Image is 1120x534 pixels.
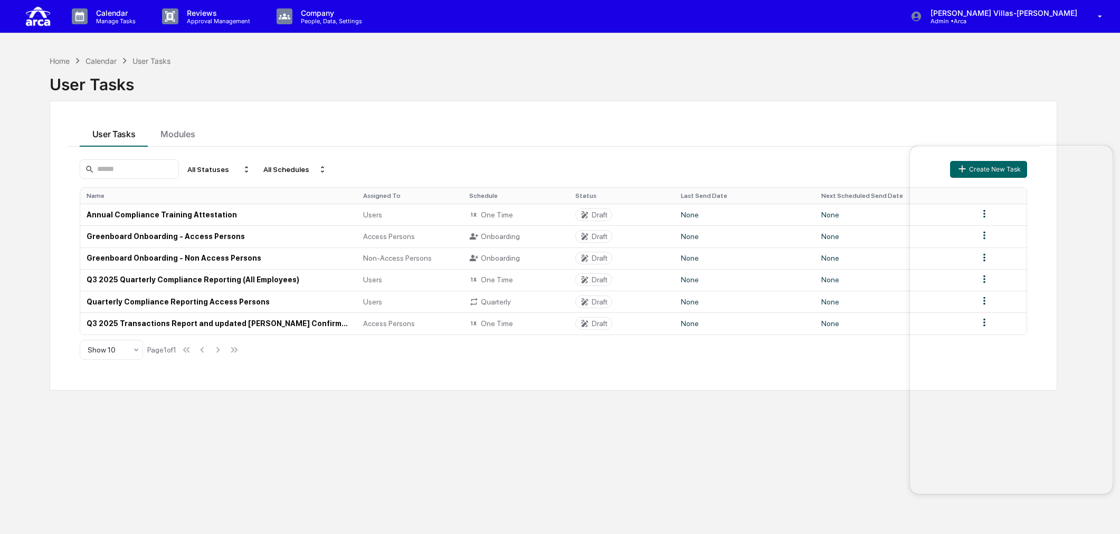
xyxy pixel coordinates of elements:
span: Users [363,211,382,219]
img: logo [25,4,51,28]
div: Draft [592,232,608,241]
div: All Schedules [259,161,331,178]
p: [PERSON_NAME] Villas-[PERSON_NAME] [922,8,1083,17]
p: People, Data, Settings [292,17,367,25]
th: Last Send Date [675,188,815,204]
div: User Tasks [132,56,170,65]
td: Greenboard Onboarding - Access Persons [80,225,357,247]
td: None [675,204,815,225]
td: Q3 2025 Transactions Report and updated [PERSON_NAME] Confirmation (Access Persons) [80,312,357,334]
p: Reviews [178,8,255,17]
div: User Tasks [50,66,1058,94]
button: Modules [148,118,207,147]
td: Q3 2025 Quarterly Compliance Reporting (All Employees) [80,269,357,291]
div: One Time [469,319,563,328]
div: Onboarding [469,253,563,263]
div: Draft [592,275,608,284]
div: Draft [592,254,608,262]
div: Draft [592,298,608,306]
div: All Statuses [183,161,255,178]
p: Company [292,8,367,17]
th: Status [569,188,675,204]
td: None [675,247,815,269]
th: Next Scheduled Send Date [815,188,972,204]
p: Manage Tasks [88,17,141,25]
span: Users [363,275,382,284]
div: One Time [469,210,563,220]
div: Draft [592,211,608,219]
td: None [675,312,815,334]
div: Calendar [86,56,117,65]
td: None [675,291,815,312]
p: Approval Management [178,17,255,25]
td: Annual Compliance Training Attestation [80,204,357,225]
div: One Time [469,275,563,284]
td: Greenboard Onboarding - Non Access Persons [80,247,357,269]
div: Page 1 of 1 [147,346,176,354]
th: Assigned To [357,188,463,204]
td: None [815,312,972,334]
iframe: Customer support window [910,146,1113,494]
td: None [815,291,972,312]
div: Home [50,56,70,65]
th: Name [80,188,357,204]
span: Non-Access Persons [363,254,432,262]
iframe: Open customer support [1086,499,1115,528]
div: Quarterly [469,297,563,307]
td: Quarterly Compliance Reporting Access Persons [80,291,357,312]
td: None [815,204,972,225]
div: Draft [592,319,608,328]
td: None [815,225,972,247]
td: None [675,269,815,291]
span: Access Persons [363,232,415,241]
p: Calendar [88,8,141,17]
span: Users [363,298,382,306]
span: Access Persons [363,319,415,328]
div: Onboarding [469,232,563,241]
p: Admin • Arca [922,17,1020,25]
button: User Tasks [80,118,148,147]
td: None [675,225,815,247]
td: None [815,269,972,291]
td: None [815,247,972,269]
th: Schedule [463,188,569,204]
